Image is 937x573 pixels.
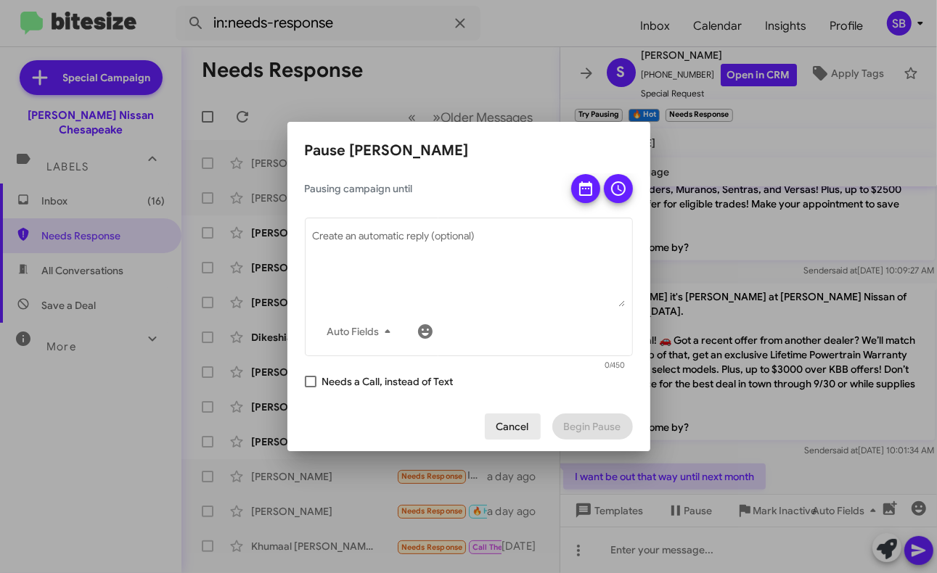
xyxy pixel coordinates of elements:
[315,318,408,345] button: Auto Fields
[496,413,529,440] span: Cancel
[564,413,621,440] span: Begin Pause
[305,181,559,196] span: Pausing campaign until
[305,139,633,162] h2: Pause [PERSON_NAME]
[327,318,396,345] span: Auto Fields
[485,413,541,440] button: Cancel
[322,373,454,390] span: Needs a Call, instead of Text
[552,413,633,440] button: Begin Pause
[605,361,625,370] mat-hint: 0/450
